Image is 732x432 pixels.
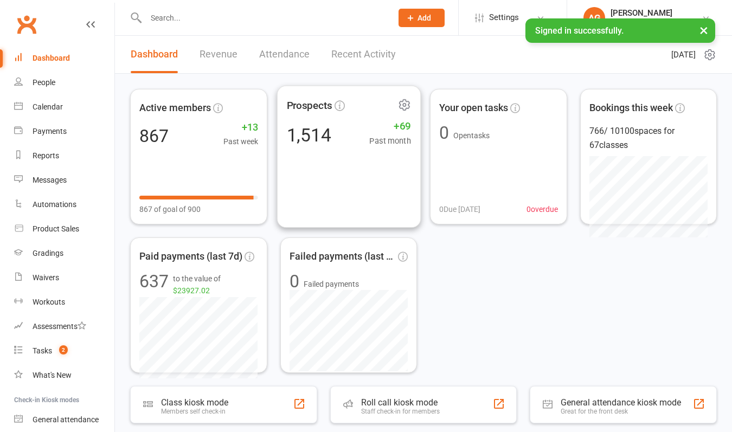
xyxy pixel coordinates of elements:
[139,273,169,297] div: 637
[13,11,40,38] a: Clubworx
[14,168,114,192] a: Messages
[671,48,696,61] span: [DATE]
[418,14,431,22] span: Add
[139,127,169,145] div: 867
[131,36,178,73] a: Dashboard
[589,100,673,116] span: Bookings this week
[173,273,258,297] span: to the value of
[14,192,114,217] a: Automations
[439,203,480,215] span: 0 Due [DATE]
[259,36,310,73] a: Attendance
[14,363,114,388] a: What's New
[33,298,65,306] div: Workouts
[139,100,211,116] span: Active members
[33,371,72,379] div: What's New
[304,278,359,290] span: Failed payments
[223,120,258,136] span: +13
[33,415,99,424] div: General attendance
[361,408,440,415] div: Staff check-in for members
[161,397,228,408] div: Class kiosk mode
[59,345,68,354] span: 2
[139,249,242,265] span: Paid payments (last 7d)
[14,408,114,432] a: General attendance kiosk mode
[589,124,708,152] div: 766 / 10100 spaces for 67 classes
[286,126,331,144] div: 1,514
[286,97,332,113] span: Prospects
[611,8,702,18] div: [PERSON_NAME]
[14,70,114,95] a: People
[439,100,508,116] span: Your open tasks
[14,241,114,266] a: Gradings
[33,176,67,184] div: Messages
[694,18,714,42] button: ×
[223,136,258,147] span: Past week
[161,408,228,415] div: Members self check-in
[33,322,86,331] div: Assessments
[369,134,411,147] span: Past month
[561,397,681,408] div: General attendance kiosk mode
[290,249,396,265] span: Failed payments (last 30d)
[14,95,114,119] a: Calendar
[14,119,114,144] a: Payments
[14,314,114,339] a: Assessments
[14,217,114,241] a: Product Sales
[33,151,59,160] div: Reports
[33,249,63,257] div: Gradings
[361,397,440,408] div: Roll call kiosk mode
[33,224,79,233] div: Product Sales
[489,5,519,30] span: Settings
[33,200,76,209] div: Automations
[331,36,396,73] a: Recent Activity
[33,54,70,62] div: Dashboard
[439,124,449,141] div: 0
[143,10,384,25] input: Search...
[290,273,299,290] div: 0
[535,25,624,36] span: Signed in successfully.
[33,346,52,355] div: Tasks
[611,18,702,28] div: Bujutsu Martial Arts Centre
[453,131,490,140] span: Open tasks
[200,36,237,73] a: Revenue
[14,144,114,168] a: Reports
[14,290,114,314] a: Workouts
[139,203,201,215] span: 867 of goal of 900
[369,118,411,134] span: +69
[14,339,114,363] a: Tasks 2
[33,102,63,111] div: Calendar
[14,266,114,290] a: Waivers
[33,78,55,87] div: People
[583,7,605,29] div: AG
[561,408,681,415] div: Great for the front desk
[173,286,210,295] span: $23927.02
[526,203,558,215] span: 0 overdue
[33,273,59,282] div: Waivers
[14,46,114,70] a: Dashboard
[33,127,67,136] div: Payments
[399,9,445,27] button: Add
